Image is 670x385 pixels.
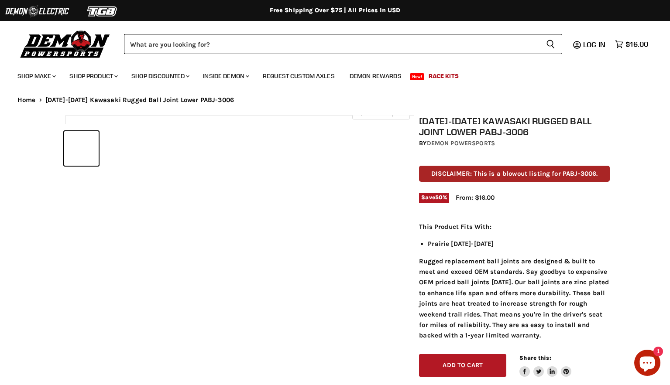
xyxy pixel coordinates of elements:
[443,361,483,369] span: Add to cart
[124,34,539,54] input: Search
[632,350,663,378] inbox-online-store-chat: Shopify online store chat
[419,354,506,377] button: Add to cart
[124,34,562,54] form: Product
[419,166,610,182] p: DISCLAIMER: This is a blowout listing for PABJ-3006.
[419,116,610,137] h1: [DATE]-[DATE] Kawasaki Rugged Ball Joint Lower PABJ-3006
[410,73,425,80] span: New!
[519,354,551,361] span: Share this:
[256,67,341,85] a: Request Custom Axles
[422,67,465,85] a: Race Kits
[539,34,562,54] button: Search
[45,96,234,104] span: [DATE]-[DATE] Kawasaki Rugged Ball Joint Lower PABJ-3006
[419,193,449,202] span: Save %
[435,194,443,201] span: 50
[419,221,610,341] div: Rugged replacement ball joints are designed & built to meet and exceed OEM standards. Say goodbye...
[428,238,610,249] li: Prairie [DATE]-[DATE]
[357,110,405,116] span: Click to expand
[4,3,70,20] img: Demon Electric Logo 2
[419,139,610,148] div: by
[64,131,99,166] button: 2001-2002 Kawasaki Rugged Ball Joint Lower PABJ-3006 thumbnail
[456,194,495,201] span: From: $16.00
[70,3,135,20] img: TGB Logo 2
[17,96,36,104] a: Home
[11,67,61,85] a: Shop Make
[196,67,254,85] a: Inside Demon
[611,38,653,51] a: $16.00
[419,221,610,232] p: This Product Fits With:
[583,40,605,49] span: Log in
[579,41,611,48] a: Log in
[125,67,195,85] a: Shop Discounted
[17,28,113,59] img: Demon Powersports
[63,67,123,85] a: Shop Product
[11,64,646,85] ul: Main menu
[625,40,648,48] span: $16.00
[343,67,408,85] a: Demon Rewards
[519,354,571,377] aside: Share this:
[427,140,495,147] a: Demon Powersports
